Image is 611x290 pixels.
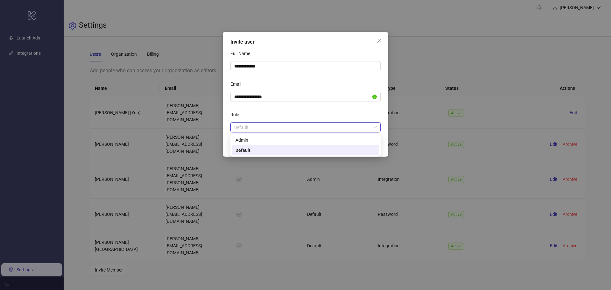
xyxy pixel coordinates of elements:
[230,48,254,59] label: Full Name
[232,145,379,155] div: Default
[377,38,382,43] span: close
[230,110,243,120] label: Role
[234,123,377,132] span: Default
[230,61,381,71] input: Full Name
[230,79,245,89] label: Email
[234,93,371,100] input: Email
[232,135,379,145] div: Admin
[230,38,381,46] div: Invite user
[235,137,376,144] div: Admin
[374,36,384,46] button: Close
[235,147,376,154] div: Default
